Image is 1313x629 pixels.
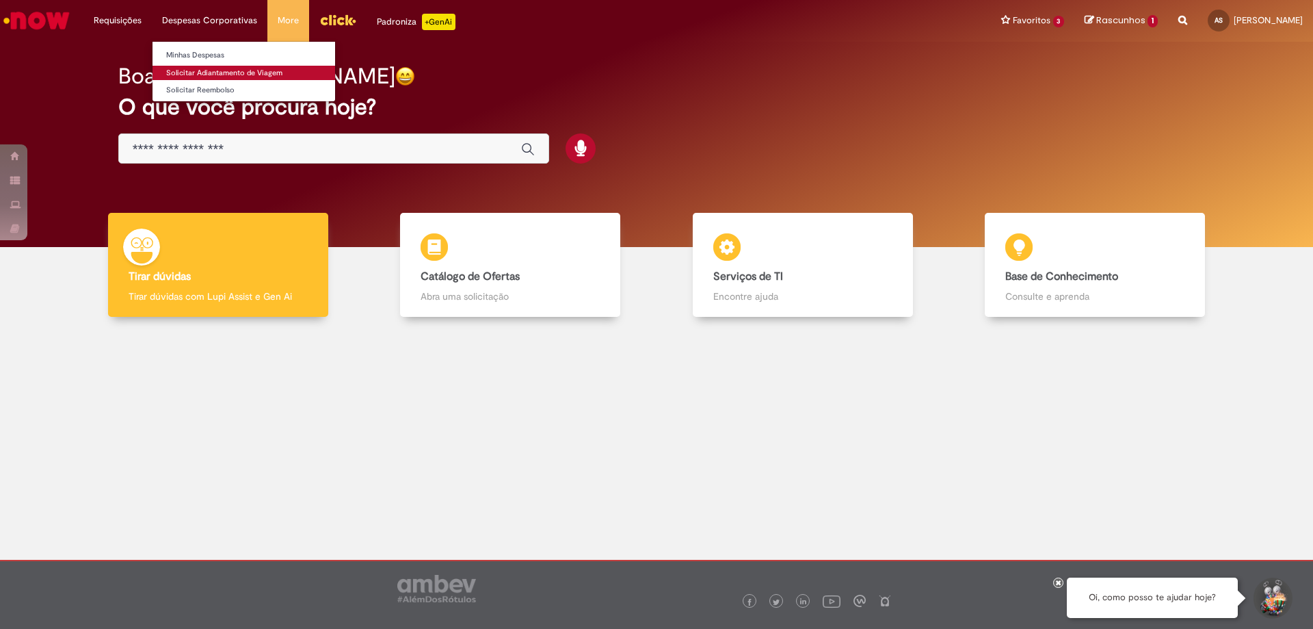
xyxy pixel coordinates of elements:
[656,213,949,318] a: Serviços de TI Encontre ajuda
[1096,14,1145,27] span: Rascunhos
[713,270,783,283] b: Serviços de TI
[364,213,657,318] a: Catálogo de Ofertas Abra uma solicitação
[773,599,780,606] img: logo_footer_twitter.png
[713,290,892,303] p: Encontre ajuda
[94,14,142,27] span: Requisições
[377,14,455,30] div: Padroniza
[72,213,364,318] a: Tirar dúvidas Tirar dúvidas com Lupi Assist e Gen Ai
[162,14,257,27] span: Despesas Corporativas
[853,595,866,607] img: logo_footer_workplace.png
[746,599,753,606] img: logo_footer_facebook.png
[152,66,335,81] a: Solicitar Adiantamento de Viagem
[397,575,476,602] img: logo_footer_ambev_rotulo_gray.png
[152,83,335,98] a: Solicitar Reembolso
[1013,14,1050,27] span: Favoritos
[800,598,807,606] img: logo_footer_linkedin.png
[118,95,1195,119] h2: O que você procura hoje?
[1148,15,1158,27] span: 1
[1085,14,1158,27] a: Rascunhos
[1053,16,1065,27] span: 3
[949,213,1242,318] a: Base de Conhecimento Consulte e aprenda
[319,10,356,30] img: click_logo_yellow_360x200.png
[1251,578,1292,619] button: Iniciar Conversa de Suporte
[823,592,840,610] img: logo_footer_youtube.png
[129,270,191,283] b: Tirar dúvidas
[1215,16,1223,25] span: AS
[879,595,891,607] img: logo_footer_naosei.png
[422,14,455,30] p: +GenAi
[152,41,336,102] ul: Despesas Corporativas
[1005,290,1184,303] p: Consulte e aprenda
[1234,14,1303,26] span: [PERSON_NAME]
[129,290,308,303] p: Tirar dúvidas com Lupi Assist e Gen Ai
[421,270,520,283] b: Catálogo de Ofertas
[395,66,415,86] img: happy-face.png
[152,48,335,63] a: Minhas Despesas
[1067,578,1238,618] div: Oi, como posso te ajudar hoje?
[118,64,395,88] h2: Boa tarde, [PERSON_NAME]
[278,14,299,27] span: More
[1,7,72,34] img: ServiceNow
[1005,270,1118,283] b: Base de Conhecimento
[421,290,600,303] p: Abra uma solicitação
